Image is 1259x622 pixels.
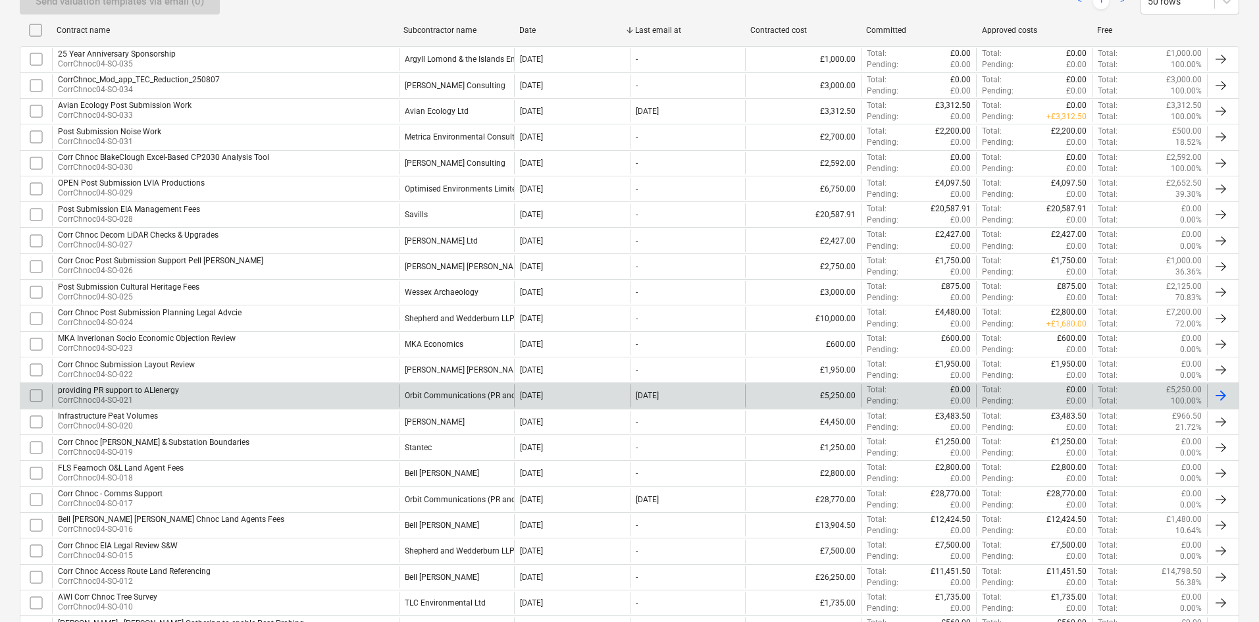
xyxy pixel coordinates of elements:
p: Total : [982,229,1002,240]
div: [DATE] [520,132,543,142]
p: CorrChnoc04-SO-019 [58,447,249,458]
p: Total : [1098,229,1118,240]
p: Total : [1098,396,1118,407]
p: £0.00 [1066,267,1087,278]
div: - [636,210,638,219]
div: £3,000.00 [745,281,861,303]
p: Total : [1098,411,1118,422]
p: Pending : [867,422,898,433]
p: Total : [1098,292,1118,303]
p: £0.00 [1066,152,1087,163]
p: Pending : [867,215,898,226]
div: [DATE] [520,81,543,90]
div: MKA Economics [405,340,463,349]
p: £0.00 [1066,189,1087,200]
div: Avian Ecology Post Submission Work [58,101,192,110]
p: £500.00 [1172,126,1202,137]
p: £2,652.50 [1166,178,1202,189]
p: Pending : [982,422,1014,433]
p: Total : [1098,189,1118,200]
p: £1,950.00 [1051,359,1087,370]
div: £10,000.00 [745,307,861,329]
p: £0.00 [1181,333,1202,344]
div: Post Submission EIA Management Fees [58,205,200,214]
p: £0.00 [950,86,971,97]
p: Total : [867,126,886,137]
div: £2,427.00 [745,229,861,251]
p: CorrChnoc04-SO-030 [58,162,269,173]
div: - [636,262,638,271]
p: Total : [1098,255,1118,267]
div: £20,587.91 [745,203,861,226]
div: £2,700.00 [745,126,861,148]
div: CorrChnoc_Mod_app_TEC_Reduction_250807 [58,75,220,84]
p: Total : [982,48,1002,59]
div: £2,750.00 [745,255,861,278]
div: Contracted cost [750,26,856,35]
p: Total : [1098,215,1118,226]
p: £2,125.00 [1166,281,1202,292]
div: [DATE] [520,55,543,64]
p: £0.00 [1066,137,1087,148]
div: £2,800.00 [745,462,861,484]
div: Free [1097,26,1202,35]
p: £600.00 [1057,333,1087,344]
p: Total : [1098,267,1118,278]
p: £0.00 [950,448,971,459]
p: £5,250.00 [1166,384,1202,396]
div: Blake Clough Consulting [405,81,505,90]
div: - [636,314,638,323]
p: Pending : [982,292,1014,303]
p: £0.00 [1066,396,1087,407]
p: CorrChnoc04-SO-022 [58,369,195,380]
p: Total : [867,178,886,189]
div: [DATE] [520,365,543,375]
p: Pending : [982,267,1014,278]
div: - [636,55,638,64]
p: Pending : [867,319,898,330]
p: Total : [982,126,1002,137]
p: Pending : [867,163,898,174]
div: Metrica Environmental Consulting Limited [405,132,554,142]
div: £1,950.00 [745,359,861,381]
p: Total : [1098,241,1118,252]
p: Total : [1098,436,1118,448]
div: Stantec [405,443,432,452]
p: £2,200.00 [1051,126,1087,137]
p: + £3,312.50 [1046,111,1087,122]
p: £1,250.00 [935,436,971,448]
p: £0.00 [950,344,971,355]
p: £2,592.00 [1166,152,1202,163]
p: £0.00 [1066,370,1087,381]
p: Total : [867,255,886,267]
div: [DATE] [520,340,543,349]
p: Pending : [867,111,898,122]
p: Pending : [982,163,1014,174]
div: Pell Frischmann [405,262,527,271]
p: Total : [867,48,886,59]
p: CorrChnoc04-SO-024 [58,317,242,328]
div: Shepherd and Wedderburn LLP [405,314,515,323]
div: £13,904.50 [745,514,861,536]
p: £0.00 [950,137,971,148]
div: £3,000.00 [745,74,861,97]
p: Total : [1098,319,1118,330]
p: Total : [982,333,1002,344]
p: £2,200.00 [935,126,971,137]
p: £0.00 [1181,203,1202,215]
p: £0.00 [1066,241,1087,252]
p: Total : [1098,281,1118,292]
p: CorrChnoc04-SO-035 [58,59,176,70]
p: Pending : [867,292,898,303]
p: Total : [867,307,886,318]
div: Pell Frischmann [405,365,527,375]
p: Total : [1098,384,1118,396]
p: £0.00 [950,292,971,303]
div: £26,250.00 [745,566,861,588]
p: 0.00% [1180,241,1202,252]
div: MKA Inverlonan Socio Economic Objection Review [58,334,236,343]
p: Pending : [982,215,1014,226]
p: Pending : [982,448,1014,459]
p: Total : [867,436,886,448]
p: Total : [982,411,1002,422]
